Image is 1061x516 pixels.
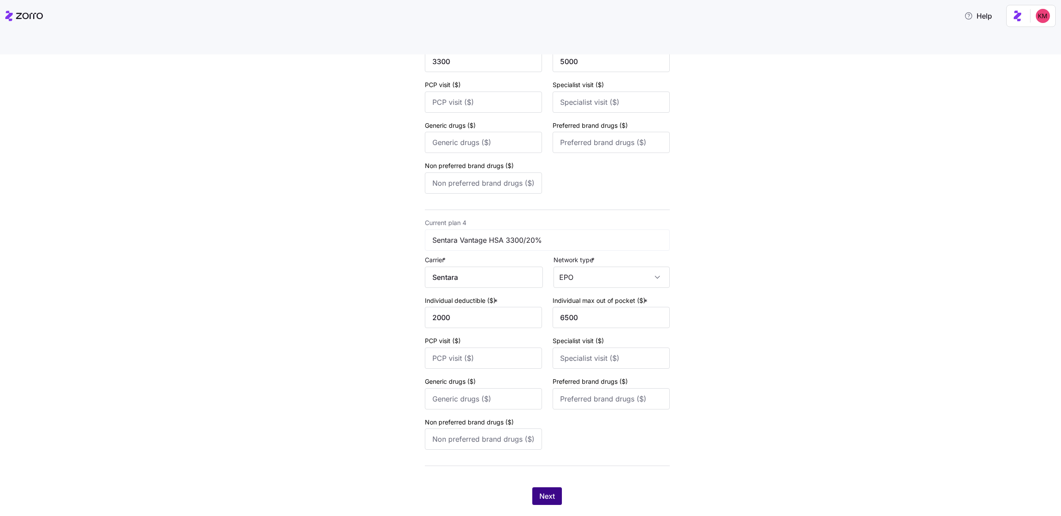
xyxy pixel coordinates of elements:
input: Individual deductible ($) [425,307,542,328]
input: Generic drugs ($) [425,388,542,409]
label: PCP visit ($) [425,80,461,90]
input: Individual deductible ($) [425,51,542,72]
label: Network type [553,255,596,265]
input: Carrier [425,267,543,288]
label: Preferred brand drugs ($) [553,121,628,130]
label: Carrier [425,255,447,265]
button: Help [957,7,999,25]
input: Network type [553,267,670,288]
input: Specialist visit ($) [553,92,670,113]
label: Non preferred brand drugs ($) [425,417,514,427]
span: Help [964,11,992,21]
input: PCP visit ($) [425,92,542,113]
label: Generic drugs ($) [425,121,476,130]
label: PCP visit ($) [425,336,461,346]
label: Preferred brand drugs ($) [553,377,628,386]
input: Generic drugs ($) [425,132,542,153]
label: Generic drugs ($) [425,377,476,386]
input: Specialist visit ($) [553,348,670,369]
img: 8fbd33f679504da1795a6676107ffb9e [1036,9,1050,23]
label: Specialist visit ($) [553,80,604,90]
button: Next [532,487,562,505]
label: Non preferred brand drugs ($) [425,161,514,171]
input: Individual max out of pocket ($) [553,307,670,328]
label: Current plan 4 [425,218,466,228]
span: Next [539,491,555,501]
label: Specialist visit ($) [553,336,604,346]
label: Individual max out of pocket ($) [553,296,649,306]
input: Non preferred brand drugs ($) [425,172,542,194]
input: Preferred brand drugs ($) [553,132,670,153]
input: Individual max out of pocket ($) [553,51,670,72]
input: PCP visit ($) [425,348,542,369]
input: Preferred brand drugs ($) [553,388,670,409]
input: Non preferred brand drugs ($) [425,428,542,450]
label: Individual deductible ($) [425,296,500,306]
